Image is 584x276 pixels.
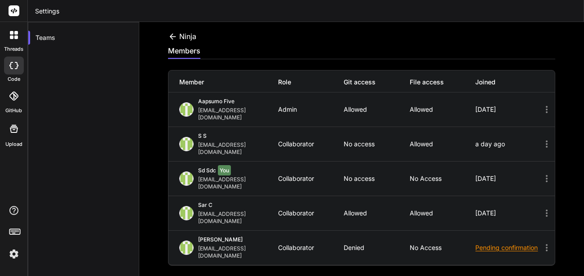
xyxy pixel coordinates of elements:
div: Role [278,78,344,87]
div: [EMAIL_ADDRESS][DOMAIN_NAME] [198,107,278,121]
div: [DATE] [475,210,541,217]
div: Joined [475,78,541,87]
div: [EMAIL_ADDRESS][DOMAIN_NAME] [198,141,278,156]
p: No access [344,140,410,148]
span: [PERSON_NAME] [198,236,243,243]
div: Ninja [168,31,196,42]
p: Allowed [410,210,476,217]
span: sar c [198,202,212,208]
div: Member [179,78,278,87]
label: GitHub [5,107,22,114]
p: Allowed [344,106,410,113]
p: Allowed [344,210,410,217]
img: profile_image [179,241,194,255]
div: Admin [278,106,344,113]
div: members [168,45,200,58]
label: threads [4,45,23,53]
div: [DATE] [475,175,541,182]
span: Aapsumo five [198,98,234,105]
img: profile_image [179,102,194,117]
div: Pending confirmation [475,243,541,252]
div: Git access [344,78,410,87]
p: Denied [344,244,410,251]
img: profile_image [179,206,194,220]
div: Teams [28,28,139,48]
span: You [218,165,231,175]
p: Allowed [410,140,476,148]
img: settings [6,246,22,262]
p: No access [344,175,410,182]
div: a day ago [475,140,541,148]
span: sd sdc [198,167,216,174]
p: No access [410,244,476,251]
div: File access [410,78,476,87]
div: Collaborator [278,140,344,148]
div: [EMAIL_ADDRESS][DOMAIN_NAME] [198,210,278,225]
div: Collaborator [278,175,344,182]
div: [DATE] [475,106,541,113]
span: s s [198,132,207,139]
label: Upload [5,140,22,148]
img: profile_image [179,171,194,186]
div: Collaborator [278,210,344,217]
p: No access [410,175,476,182]
img: profile_image [179,137,194,151]
div: Collaborator [278,244,344,251]
div: [EMAIL_ADDRESS][DOMAIN_NAME] [198,176,278,190]
label: code [8,75,20,83]
div: [EMAIL_ADDRESS][DOMAIN_NAME] [198,245,278,259]
p: Allowed [410,106,476,113]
